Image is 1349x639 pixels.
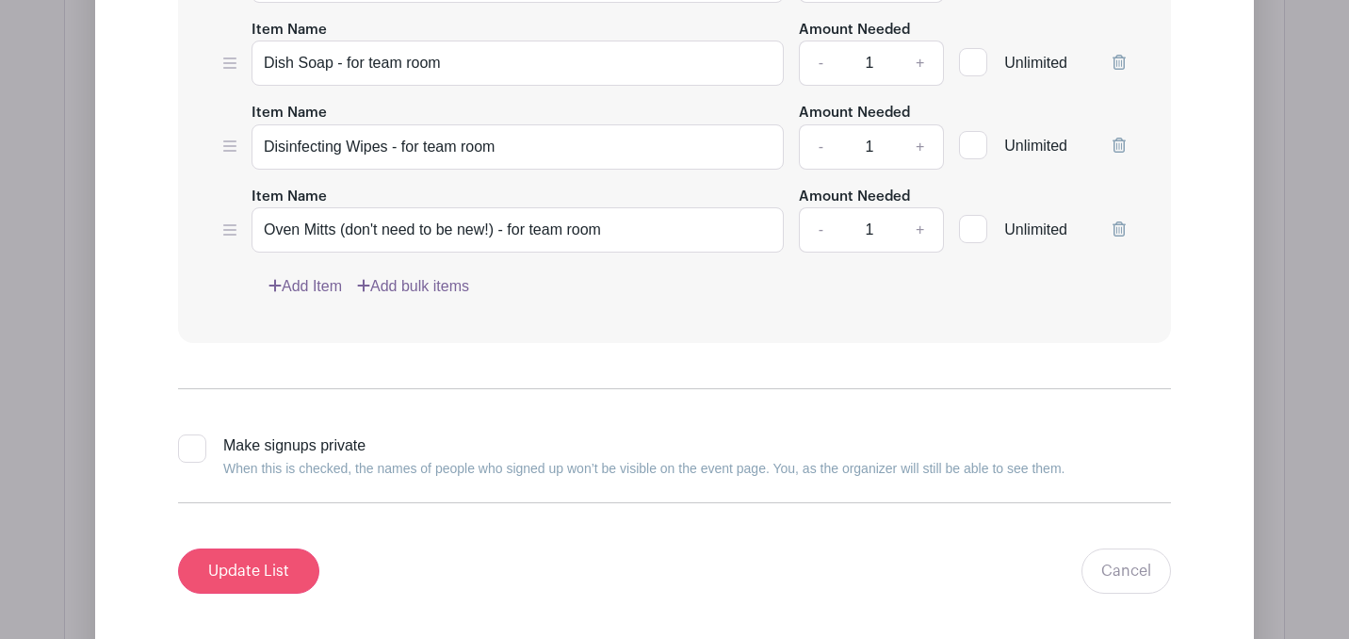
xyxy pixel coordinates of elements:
small: When this is checked, the names of people who signed up won’t be visible on the event page. You, ... [223,461,1065,476]
a: Cancel [1081,549,1171,594]
label: Amount Needed [799,187,910,208]
label: Item Name [252,20,327,41]
a: + [897,41,944,86]
a: - [799,207,842,253]
label: Item Name [252,187,327,208]
label: Item Name [252,103,327,124]
a: - [799,41,842,86]
a: Add Item [268,275,342,298]
a: + [897,124,944,170]
span: Unlimited [1004,138,1067,154]
span: Unlimited [1004,221,1067,238]
span: Unlimited [1004,55,1067,71]
a: - [799,124,842,170]
div: Make signups private [223,434,1065,480]
label: Amount Needed [799,20,910,41]
input: e.g. Snacks or Check-in Attendees [252,41,784,86]
input: e.g. Snacks or Check-in Attendees [252,124,784,170]
input: e.g. Snacks or Check-in Attendees [252,207,784,253]
input: Update List [178,549,319,594]
a: + [897,207,944,253]
label: Amount Needed [799,103,910,124]
a: Add bulk items [357,275,469,298]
